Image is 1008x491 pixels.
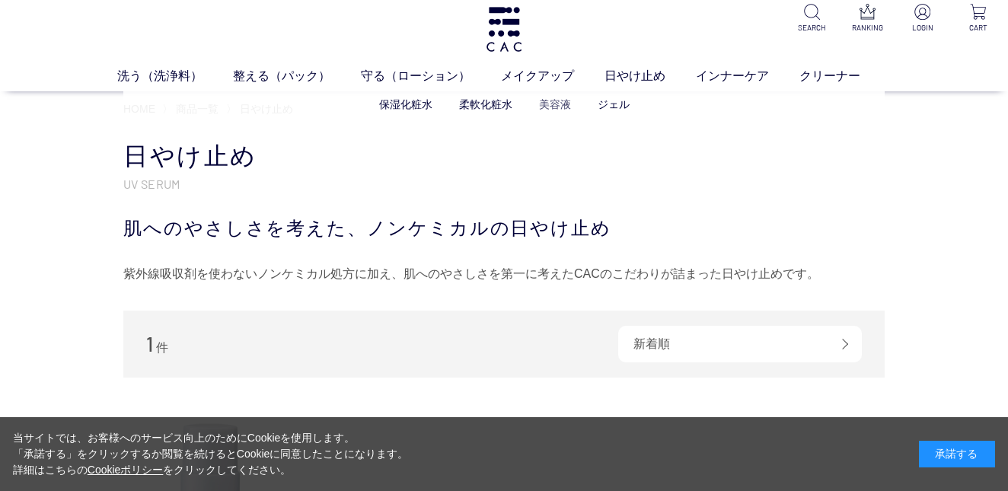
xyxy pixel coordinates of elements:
[960,22,996,33] p: CART
[233,67,361,85] a: 整える（パック）
[379,98,432,110] a: 保湿化粧水
[123,176,885,192] p: UV SERUM
[13,430,409,478] div: 当サイトでは、お客様へのサービス向上のためにCookieを使用します。 「承諾する」をクリックするか閲覧を続けるとCookieに同意したことになります。 詳細はこちらの をクリックしてください。
[539,98,571,110] a: 美容液
[146,332,153,355] span: 1
[156,341,168,354] span: 件
[501,67,604,85] a: メイクアップ
[905,22,941,33] p: LOGIN
[905,4,941,33] a: LOGIN
[604,67,696,85] a: 日やけ止め
[799,67,891,85] a: クリーナー
[960,4,996,33] a: CART
[850,22,885,33] p: RANKING
[484,7,524,52] img: logo
[696,67,799,85] a: インナーケア
[117,67,233,85] a: 洗う（洗浄料）
[850,4,885,33] a: RANKING
[123,140,885,173] h1: 日やけ止め
[919,441,995,467] div: 承諾する
[598,98,630,110] a: ジェル
[794,22,830,33] p: SEARCH
[88,464,164,476] a: Cookieポリシー
[123,215,885,242] div: 肌へのやさしさを考えた、ノンケミカルの日やけ止め
[123,262,885,286] div: 紫外線吸収剤を使わないノンケミカル処方に加え、肌へのやさしさを第一に考えたCACのこだわりが詰まった日やけ止めです。
[459,98,512,110] a: 柔軟化粧水
[794,4,830,33] a: SEARCH
[361,67,501,85] a: 守る（ローション）
[618,326,862,362] div: 新着順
